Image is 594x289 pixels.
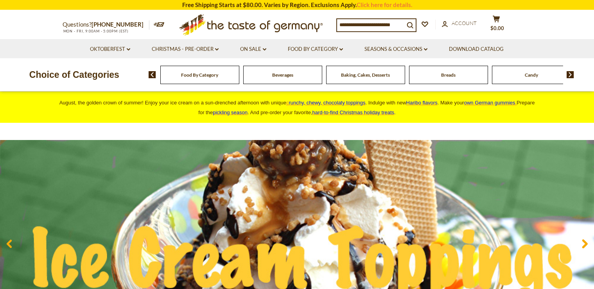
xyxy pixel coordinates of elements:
a: Food By Category [288,45,343,54]
a: Baking, Cakes, Desserts [341,72,390,78]
span: MON - FRI, 9:00AM - 5:00PM (EST) [63,29,129,33]
a: pickling season [213,109,248,115]
a: Seasons & Occasions [364,45,427,54]
img: next arrow [567,71,574,78]
span: Account [452,20,477,26]
a: [PHONE_NUMBER] [92,21,144,28]
a: Oktoberfest [90,45,130,54]
a: Account [442,19,477,28]
a: own German gummies. [464,100,517,106]
span: August, the golden crown of summer! Enjoy your ice cream on a sun-drenched afternoon with unique ... [59,100,535,115]
a: Click here for details. [357,1,412,8]
span: runchy, chewy, chocolaty toppings [289,100,365,106]
button: $0.00 [485,15,508,35]
a: Beverages [272,72,293,78]
a: Haribo flavors [406,100,438,106]
span: $0.00 [490,25,504,31]
span: . [312,109,396,115]
a: On Sale [240,45,266,54]
a: Christmas - PRE-ORDER [152,45,219,54]
img: previous arrow [149,71,156,78]
span: own German gummies [464,100,515,106]
a: Download Catalog [449,45,504,54]
a: Food By Category [181,72,218,78]
a: Breads [441,72,456,78]
p: Questions? [63,20,149,30]
a: Candy [525,72,538,78]
a: crunchy, chewy, chocolaty toppings [286,100,366,106]
a: hard-to-find Christmas holiday treats [312,109,395,115]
